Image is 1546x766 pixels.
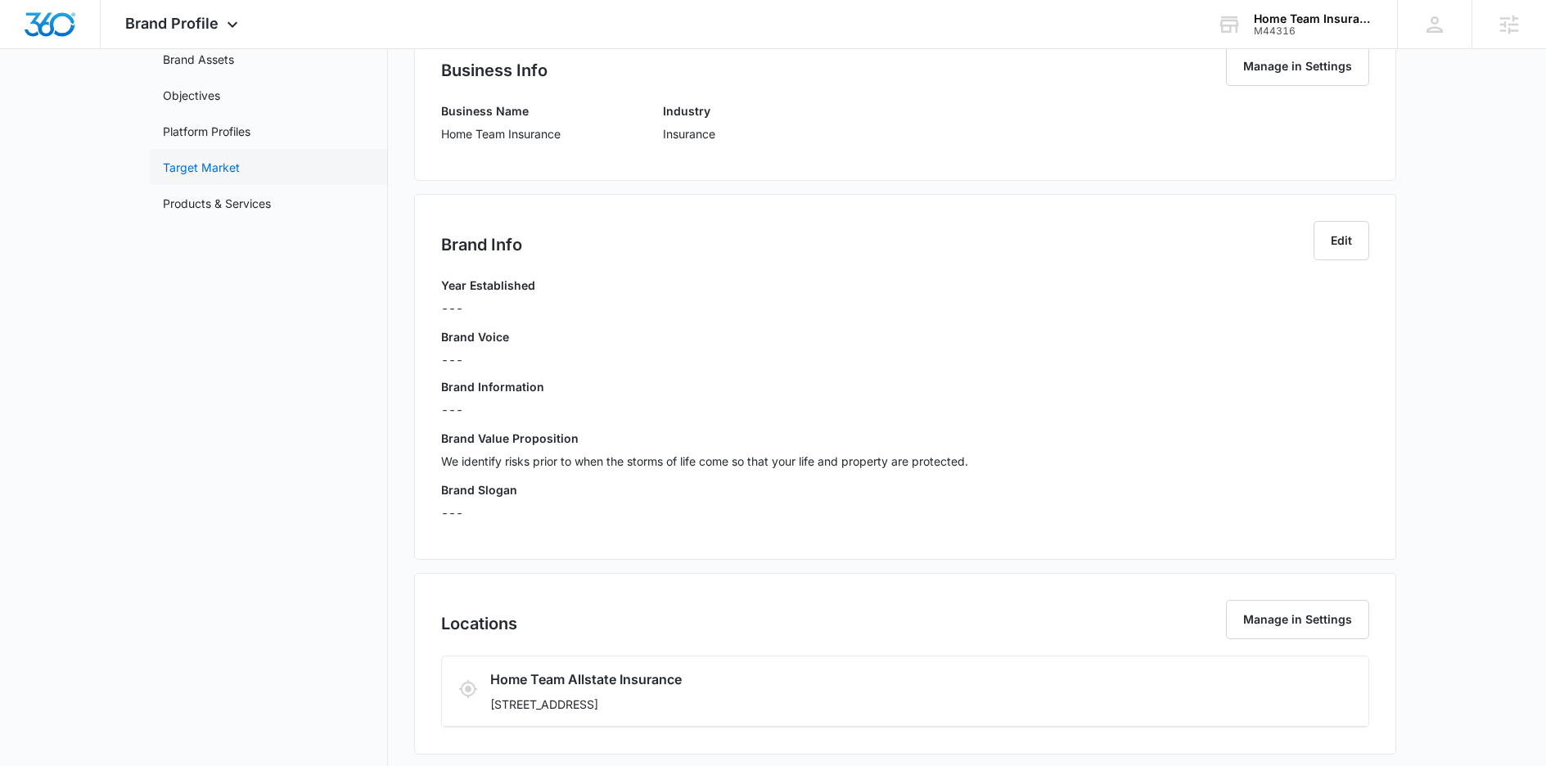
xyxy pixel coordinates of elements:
h3: Brand Slogan [441,481,1369,498]
a: Brand Assets [163,51,234,68]
a: Target Market [163,159,240,176]
p: --- [441,300,535,317]
h3: Industry [663,102,715,119]
a: Platform Profiles [163,123,250,140]
button: Manage in Settings [1226,600,1369,639]
div: account name [1254,12,1373,25]
p: We identify risks prior to when the storms of life come so that your life and property are protec... [441,453,1369,470]
h3: Brand Information [441,378,1369,395]
button: Manage in Settings [1226,47,1369,86]
h3: Year Established [441,277,535,294]
p: --- [441,401,1369,418]
h3: Business Name [441,102,561,119]
h2: Locations [441,611,517,636]
a: Objectives [163,87,220,104]
p: Insurance [663,125,715,142]
h2: Business Info [441,58,548,83]
h3: Brand Value Proposition [441,430,1369,447]
h3: Brand Voice [441,328,1369,345]
h2: Brand Info [441,232,522,257]
p: [STREET_ADDRESS] [490,696,1169,713]
a: Products & Services [163,195,271,212]
div: --- [441,351,1369,368]
span: Brand Profile [125,15,219,32]
p: Home Team Insurance [441,125,561,142]
div: account id [1254,25,1373,37]
h3: Home Team Allstate Insurance [490,669,1169,689]
button: Edit [1314,221,1369,260]
p: --- [441,504,1369,521]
